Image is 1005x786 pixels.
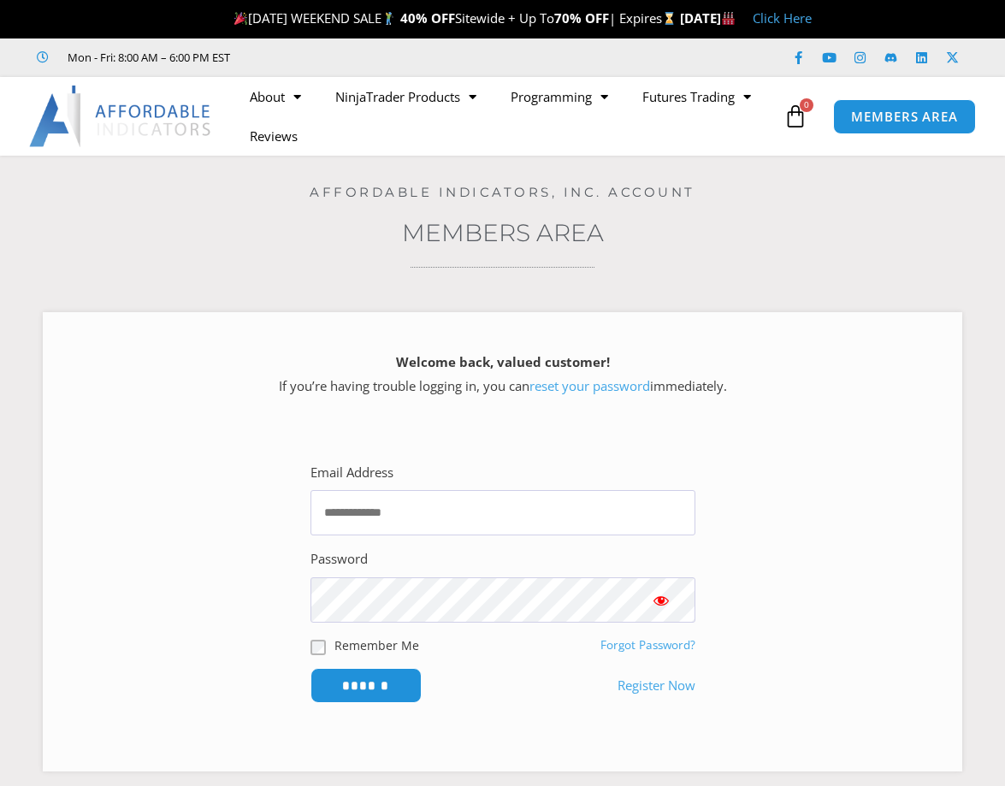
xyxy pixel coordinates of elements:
a: Programming [494,77,625,116]
a: NinjaTrader Products [318,77,494,116]
a: Members Area [402,218,604,247]
span: [DATE] WEEKEND SALE Sitewide + Up To | Expires [230,9,679,27]
img: LogoAI | Affordable Indicators – NinjaTrader [29,86,213,147]
a: Register Now [618,674,695,698]
a: Forgot Password? [600,637,695,653]
strong: 40% OFF [400,9,455,27]
a: Reviews [233,116,315,156]
span: Mon - Fri: 8:00 AM – 6:00 PM EST [63,47,230,68]
a: Futures Trading [625,77,768,116]
label: Email Address [310,461,393,485]
a: Click Here [753,9,812,27]
a: About [233,77,318,116]
label: Remember Me [334,636,419,654]
strong: Welcome back, valued customer! [396,353,610,370]
img: 🎉 [234,12,247,25]
p: If you’re having trouble logging in, you can immediately. [73,351,932,399]
a: 0 [758,92,833,141]
iframe: Customer reviews powered by Trustpilot [254,49,511,66]
img: 🏌️‍♂️ [382,12,395,25]
span: 0 [800,98,813,112]
img: ⌛ [663,12,676,25]
button: Show password [627,577,695,623]
label: Password [310,547,368,571]
a: MEMBERS AREA [833,99,976,134]
strong: [DATE] [680,9,736,27]
a: reset your password [529,377,650,394]
a: Affordable Indicators, Inc. Account [310,184,695,200]
strong: 70% OFF [554,9,609,27]
span: MEMBERS AREA [851,110,958,123]
nav: Menu [233,77,779,156]
img: 🏭 [722,12,735,25]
